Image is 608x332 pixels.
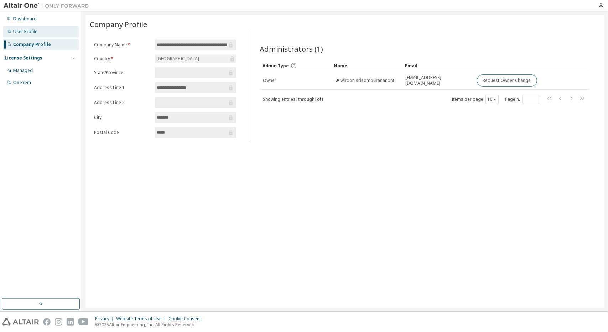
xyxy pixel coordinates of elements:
span: Admin Type [263,63,289,69]
img: instagram.svg [55,318,62,326]
div: Website Terms of Use [116,316,168,322]
span: Page n. [505,95,539,104]
div: Email [405,60,471,71]
div: Privacy [95,316,116,322]
label: Country [94,56,151,62]
img: youtube.svg [78,318,89,326]
button: 10 [487,97,497,102]
img: Altair One [4,2,93,9]
span: [EMAIL_ADDRESS][DOMAIN_NAME] [406,75,471,86]
img: facebook.svg [43,318,51,326]
div: Company Profile [13,42,51,47]
div: License Settings [5,55,42,61]
div: Cookie Consent [168,316,205,322]
label: Company Name [94,42,151,48]
div: User Profile [13,29,37,35]
span: Administrators (1) [260,44,323,54]
div: [GEOGRAPHIC_DATA] [155,55,236,63]
div: Name [334,60,400,71]
span: wiroon srisomburananont [341,78,395,83]
div: On Prem [13,80,31,85]
div: [GEOGRAPHIC_DATA] [155,55,200,63]
img: altair_logo.svg [2,318,39,326]
button: Request Owner Change [477,74,537,87]
span: Items per page [452,95,499,104]
label: Address Line 2 [94,100,151,105]
div: Dashboard [13,16,37,22]
div: Managed [13,68,33,73]
label: City [94,115,151,120]
label: Postal Code [94,130,151,135]
span: Company Profile [90,19,147,29]
label: State/Province [94,70,151,76]
span: Owner [263,78,277,83]
span: Showing entries 1 through 1 of 1 [263,96,324,102]
img: linkedin.svg [67,318,74,326]
p: © 2025 Altair Engineering, Inc. All Rights Reserved. [95,322,205,328]
label: Address Line 1 [94,85,151,90]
